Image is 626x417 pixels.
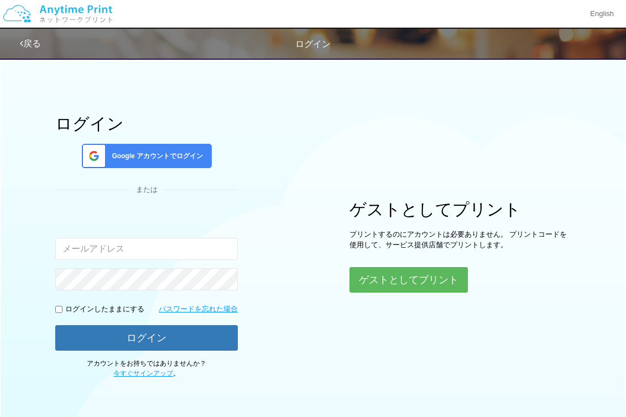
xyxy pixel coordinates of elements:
a: 戻る [20,39,41,48]
span: ログイン [295,39,331,49]
button: ログイン [55,325,238,351]
span: 。 [113,369,180,377]
a: パスワードを忘れた場合 [159,304,238,315]
div: または [55,185,238,195]
p: アカウントをお持ちではありませんか？ [55,359,238,378]
input: メールアドレス [55,238,238,260]
span: Google アカウントでログイン [107,152,203,161]
button: ゲストとしてプリント [349,267,468,293]
p: プリントするのにアカウントは必要ありません。 プリントコードを使用して、サービス提供店舗でプリントします。 [349,230,571,250]
h1: ログイン [55,114,238,133]
h1: ゲストとしてプリント [349,200,571,218]
a: 今すぐサインアップ [113,369,173,377]
p: ログインしたままにする [65,304,144,315]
